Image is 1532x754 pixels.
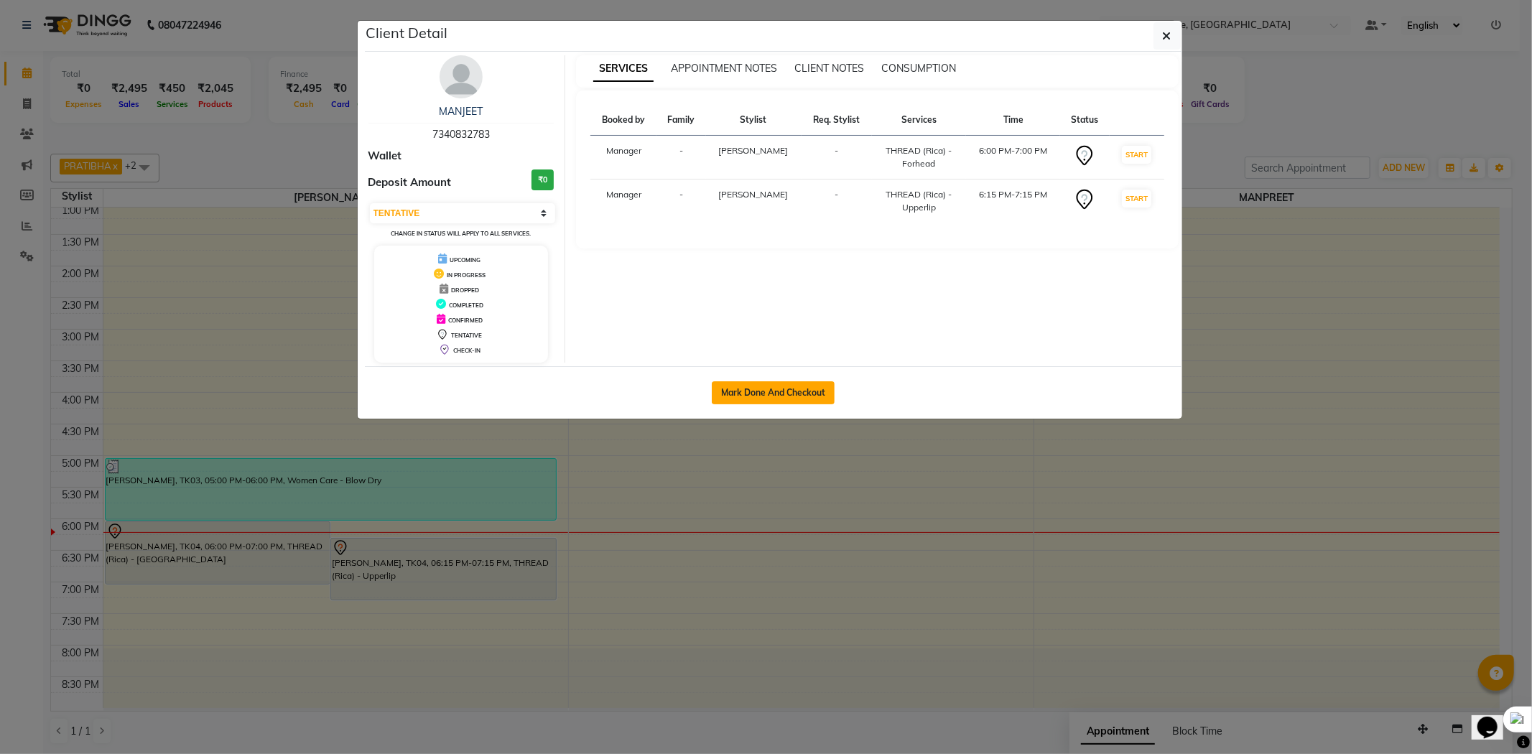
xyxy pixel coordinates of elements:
th: Status [1060,105,1109,136]
th: Req. Stylist [802,105,872,136]
th: Stylist [706,105,802,136]
span: Wallet [368,148,402,164]
span: IN PROGRESS [447,271,486,279]
td: 6:15 PM-7:15 PM [966,180,1060,223]
button: START [1122,190,1151,208]
div: THREAD (Rica) - Forhead [881,144,958,170]
button: START [1122,146,1151,164]
button: Mark Done And Checkout [712,381,835,404]
div: THREAD (Rica) - Upperlip [881,188,958,214]
td: Manager [590,136,656,180]
span: CLIENT NOTES [794,62,864,75]
span: CONFIRMED [448,317,483,324]
small: Change in status will apply to all services. [391,230,531,237]
th: Time [966,105,1060,136]
span: TENTATIVE [451,332,482,339]
span: CONSUMPTION [881,62,956,75]
th: Family [656,105,705,136]
td: - [656,180,705,223]
span: CHECK-IN [453,347,481,354]
span: SERVICES [593,56,654,82]
span: Deposit Amount [368,174,452,191]
span: [PERSON_NAME] [719,145,789,156]
a: MANJEET [439,105,483,118]
th: Services [872,105,967,136]
td: Manager [590,180,656,223]
td: - [802,136,872,180]
span: 7340832783 [432,128,490,141]
td: 6:00 PM-7:00 PM [966,136,1060,180]
td: - [656,136,705,180]
span: DROPPED [451,287,479,294]
span: APPOINTMENT NOTES [671,62,777,75]
span: UPCOMING [450,256,481,264]
span: [PERSON_NAME] [719,189,789,200]
span: COMPLETED [449,302,483,309]
h5: Client Detail [366,22,448,44]
h3: ₹0 [531,169,554,190]
td: - [802,180,872,223]
th: Booked by [590,105,656,136]
img: avatar [440,55,483,98]
iframe: chat widget [1472,697,1518,740]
